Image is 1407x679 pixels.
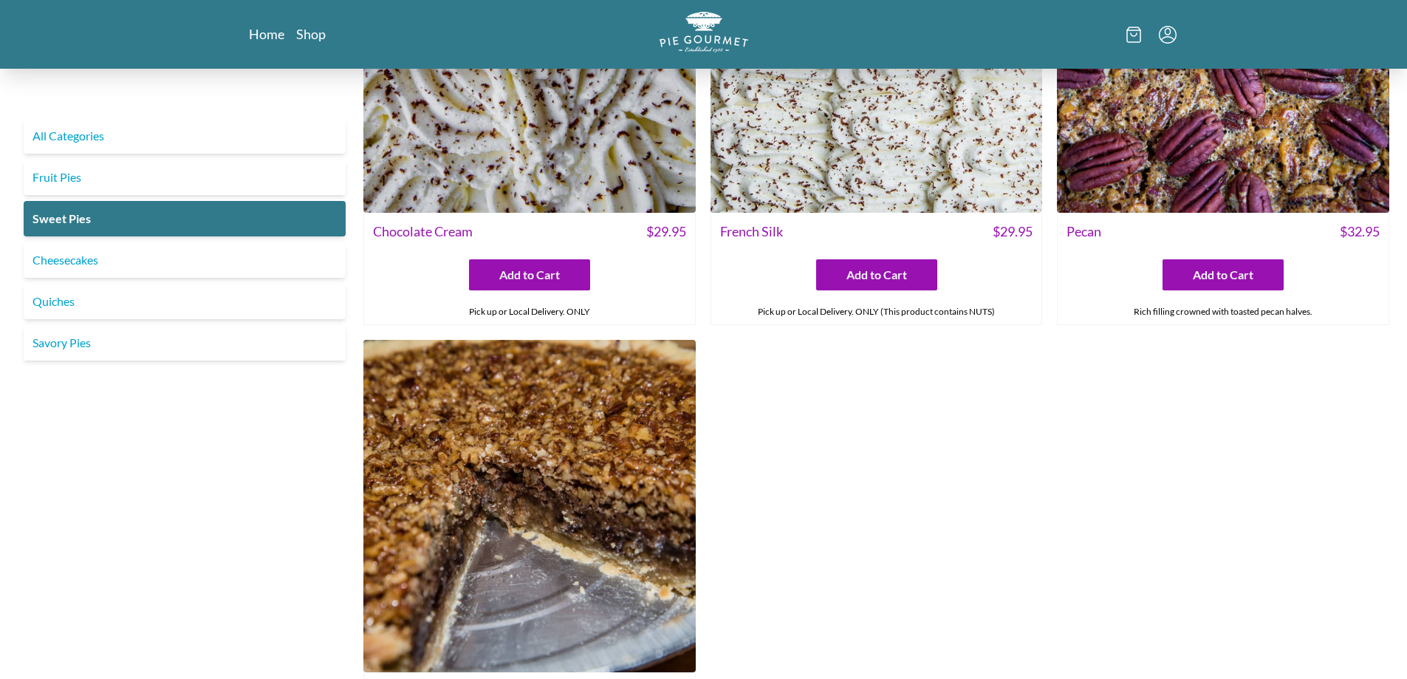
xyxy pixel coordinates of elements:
[660,12,748,57] a: Logo
[24,325,346,361] a: Savory Pies
[363,340,696,672] img: Chocolate Pecan
[296,25,326,43] a: Shop
[1163,259,1284,290] button: Add to Cart
[1193,266,1253,284] span: Add to Cart
[1067,222,1101,242] span: Pecan
[1340,222,1380,242] span: $ 32.95
[469,259,590,290] button: Add to Cart
[373,222,473,242] span: Chocolate Cream
[24,284,346,319] a: Quiches
[720,222,783,242] span: French Silk
[660,12,748,52] img: logo
[1058,299,1389,324] div: Rich filling crowned with toasted pecan halves.
[24,118,346,154] a: All Categories
[24,160,346,195] a: Fruit Pies
[816,259,937,290] button: Add to Cart
[1159,26,1177,44] button: Menu
[846,266,907,284] span: Add to Cart
[364,299,695,324] div: Pick up or Local Delivery. ONLY
[249,25,284,43] a: Home
[24,242,346,278] a: Cheesecakes
[711,299,1042,324] div: Pick up or Local Delivery. ONLY (This product contains NUTS)
[24,201,346,236] a: Sweet Pies
[499,266,560,284] span: Add to Cart
[993,222,1033,242] span: $ 29.95
[646,222,686,242] span: $ 29.95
